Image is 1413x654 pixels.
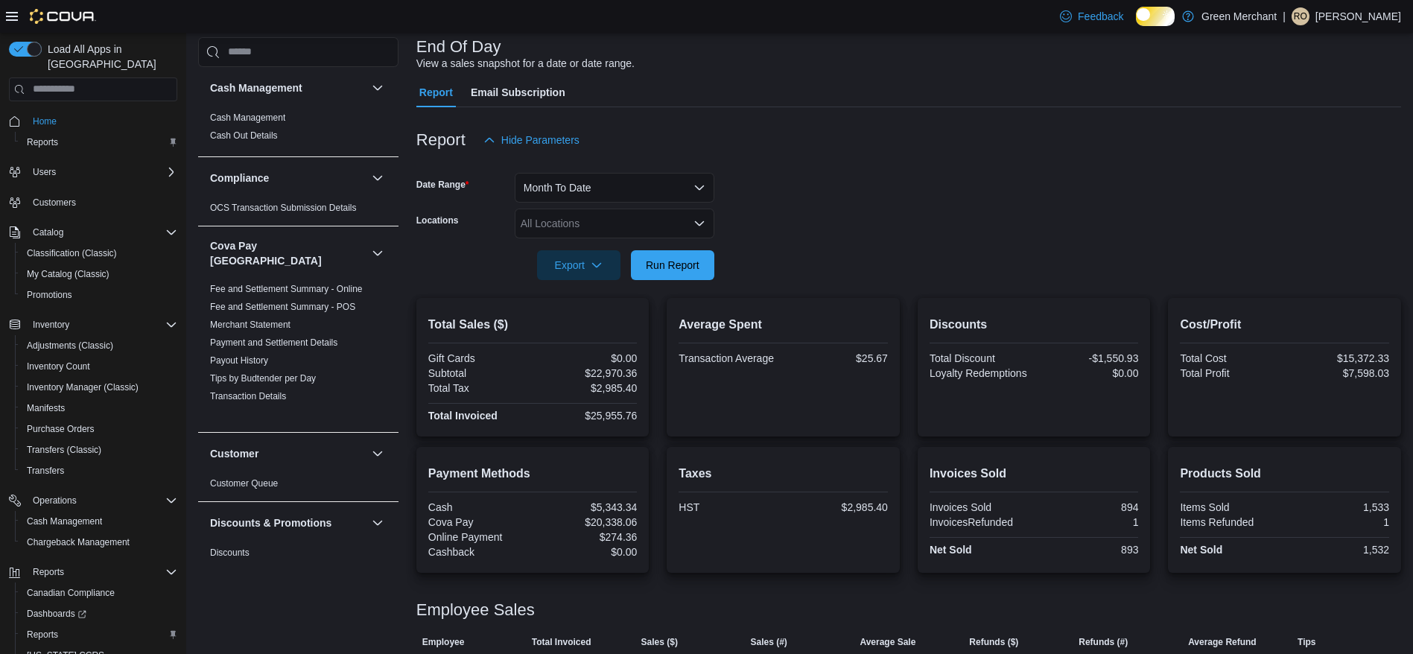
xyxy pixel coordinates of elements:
div: $0.00 [1037,367,1138,379]
span: Total Invoiced [532,636,591,648]
a: Cash Management [210,112,285,123]
p: | [1283,7,1286,25]
a: Home [27,112,63,130]
a: Chargeback Management [21,533,136,551]
button: Home [3,110,183,132]
span: Operations [33,495,77,507]
span: Promotions [21,286,177,304]
div: Online Payment [428,531,530,543]
button: Catalog [27,223,69,241]
button: Discounts & Promotions [210,515,366,530]
span: My Catalog (Classic) [27,268,109,280]
button: Transfers [15,460,183,481]
button: Compliance [369,169,387,187]
a: Dashboards [15,603,183,624]
span: Reports [27,136,58,148]
input: Dark Mode [1136,7,1175,26]
a: Payment and Settlement Details [210,337,337,348]
span: Transfers [27,465,64,477]
span: Inventory Manager (Classic) [21,378,177,396]
span: Transfers (Classic) [21,441,177,459]
button: Reports [3,562,183,582]
h3: Compliance [210,171,269,185]
div: $2,985.40 [787,501,888,513]
span: Canadian Compliance [27,587,115,599]
div: $0.00 [536,546,637,558]
span: Chargeback Management [21,533,177,551]
h2: Discounts [930,316,1139,334]
button: Customer [210,446,366,461]
h3: Customer [210,446,258,461]
span: Customers [27,193,177,212]
button: Inventory [27,316,75,334]
span: Users [27,163,177,181]
div: 1,533 [1288,501,1389,513]
button: Manifests [15,398,183,419]
a: Dashboards [21,605,92,623]
span: Cash Management [27,515,102,527]
div: Compliance [198,199,399,226]
h2: Average Spent [679,316,888,334]
span: Reports [33,566,64,578]
h3: Report [416,131,466,149]
h3: Cash Management [210,80,302,95]
a: Canadian Compliance [21,584,121,602]
button: Operations [3,490,183,511]
span: Employee [422,636,465,648]
span: Average Sale [860,636,915,648]
div: Gift Cards [428,352,530,364]
div: $5,343.34 [536,501,637,513]
h2: Total Sales ($) [428,316,638,334]
div: Customer [198,474,399,501]
span: Payout History [210,355,268,366]
span: Feedback [1078,9,1123,24]
span: Inventory [33,319,69,331]
span: Chargeback Management [27,536,130,548]
div: Subtotal [428,367,530,379]
span: Users [33,166,56,178]
button: Reports [15,624,183,645]
span: Cash Management [21,512,177,530]
button: Export [537,250,620,280]
a: Reports [21,133,64,151]
a: OCS Transaction Submission Details [210,203,357,213]
span: Cash Out Details [210,130,278,142]
span: Export [546,250,612,280]
a: Discounts [210,547,250,558]
div: $15,372.33 [1288,352,1389,364]
span: Discounts [210,547,250,559]
button: Chargeback Management [15,532,183,553]
h2: Payment Methods [428,465,638,483]
button: Classification (Classic) [15,243,183,264]
h2: Invoices Sold [930,465,1139,483]
a: Classification (Classic) [21,244,123,262]
div: -$1,550.93 [1037,352,1138,364]
button: Run Report [631,250,714,280]
a: Tips by Budtender per Day [210,373,316,384]
div: 1 [1288,516,1389,528]
button: Inventory Count [15,356,183,377]
a: My Catalog (Classic) [21,265,115,283]
button: Cova Pay [GEOGRAPHIC_DATA] [369,244,387,262]
div: 894 [1037,501,1138,513]
a: Payout History [210,355,268,366]
span: Reports [27,629,58,641]
button: My Catalog (Classic) [15,264,183,285]
h3: Discounts & Promotions [210,515,331,530]
a: Inventory Count [21,358,96,375]
div: $25.67 [787,352,888,364]
span: Operations [27,492,177,509]
a: Promotions [21,286,78,304]
span: Dashboards [27,608,86,620]
span: Tips [1298,636,1315,648]
span: Transaction Details [210,390,286,402]
button: Cash Management [210,80,366,95]
a: Merchant Statement [210,320,290,330]
a: Inventory Manager (Classic) [21,378,145,396]
span: OCS Transaction Submission Details [210,202,357,214]
div: Items Refunded [1180,516,1281,528]
div: $0.00 [536,352,637,364]
div: Total Tax [428,382,530,394]
div: $20,338.06 [536,516,637,528]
